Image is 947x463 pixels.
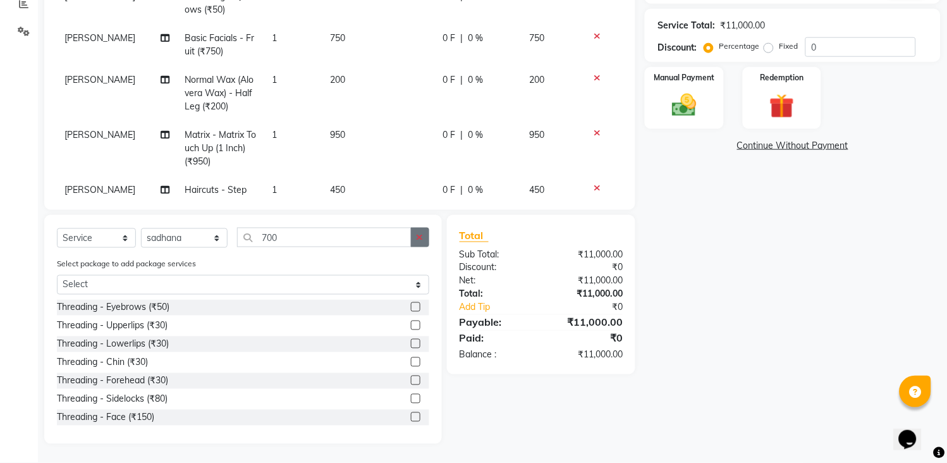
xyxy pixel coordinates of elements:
[719,40,759,52] label: Percentage
[57,374,168,388] div: Threading - Forehead (₹30)
[541,275,632,288] div: ₹11,000.00
[760,72,803,83] label: Redemption
[894,412,934,450] iframe: chat widget
[461,73,463,87] span: |
[57,411,154,424] div: Threading - Face (₹150)
[450,331,541,346] div: Paid:
[647,139,938,152] a: Continue Without Payment
[450,288,541,301] div: Total:
[185,129,256,167] span: Matrix - Matrix Touch Up (1 Inch) (₹950)
[272,32,278,44] span: 1
[185,32,254,57] span: Basic Facials - Fruit (₹750)
[331,74,346,85] span: 200
[461,128,463,142] span: |
[237,228,412,247] input: Search or Scan
[57,319,168,333] div: Threading - Upperlips (₹30)
[541,315,632,330] div: ₹11,000.00
[272,129,278,140] span: 1
[57,356,148,369] div: Threading - Chin (₹30)
[530,32,545,44] span: 750
[450,349,541,362] div: Balance :
[657,41,697,54] div: Discount:
[762,91,802,121] img: _gift.svg
[64,184,135,195] span: [PERSON_NAME]
[779,40,798,52] label: Fixed
[64,32,135,44] span: [PERSON_NAME]
[664,91,704,120] img: _cash.svg
[272,184,278,195] span: 1
[57,259,196,270] label: Select package to add package services
[468,183,484,197] span: 0 %
[57,393,168,406] div: Threading - Sidelocks (₹80)
[443,128,456,142] span: 0 F
[57,338,169,351] div: Threading - Lowerlips (₹30)
[450,261,541,275] div: Discount:
[530,184,545,195] span: 450
[64,74,135,85] span: [PERSON_NAME]
[331,32,346,44] span: 750
[443,183,456,197] span: 0 F
[64,129,135,140] span: [PERSON_NAME]
[450,301,556,314] a: Add Tip
[530,129,545,140] span: 950
[450,248,541,261] div: Sub Total:
[331,184,346,195] span: 450
[530,74,545,85] span: 200
[443,73,456,87] span: 0 F
[272,74,278,85] span: 1
[468,32,484,45] span: 0 %
[443,32,456,45] span: 0 F
[541,288,632,301] div: ₹11,000.00
[468,73,484,87] span: 0 %
[185,74,254,112] span: Normal Wax (Alovera Wax) - Half Leg (₹200)
[541,248,632,261] div: ₹11,000.00
[720,19,765,32] div: ₹11,000.00
[657,19,715,32] div: Service Total:
[541,331,632,346] div: ₹0
[461,32,463,45] span: |
[450,275,541,288] div: Net:
[541,261,632,275] div: ₹0
[185,184,252,222] span: Haircuts - Step With Layers Cut (₹450)
[57,301,169,314] div: Threading - Eyebrows (₹50)
[461,183,463,197] span: |
[541,349,632,362] div: ₹11,000.00
[460,229,489,242] span: Total
[654,72,715,83] label: Manual Payment
[468,128,484,142] span: 0 %
[556,301,632,314] div: ₹0
[450,315,541,330] div: Payable:
[331,129,346,140] span: 950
